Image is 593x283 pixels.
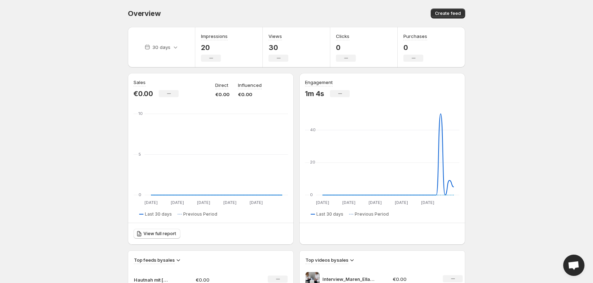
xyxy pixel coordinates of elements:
[201,33,228,40] h3: Impressions
[138,111,143,116] text: 10
[435,11,461,16] span: Create feed
[336,43,356,52] p: 0
[143,231,176,237] span: View full report
[152,44,170,51] p: 30 days
[310,127,316,132] text: 40
[145,200,158,205] text: [DATE]
[238,82,262,89] p: Influenced
[305,79,333,86] h3: Engagement
[305,89,324,98] p: 1m 4s
[316,211,343,217] span: Last 30 days
[431,9,465,18] button: Create feed
[310,160,315,165] text: 20
[134,89,153,98] p: €0.00
[128,9,161,18] span: Overview
[215,82,228,89] p: Direct
[336,33,349,40] h3: Clicks
[134,79,146,86] h3: Sales
[305,256,348,263] h3: Top videos by sales
[421,200,434,205] text: [DATE]
[355,211,389,217] span: Previous Period
[310,192,313,197] text: 0
[395,200,408,205] text: [DATE]
[201,43,228,52] p: 20
[268,43,288,52] p: 30
[238,91,262,98] p: €0.00
[138,152,141,157] text: 5
[215,91,229,98] p: €0.00
[138,192,141,197] text: 0
[183,211,217,217] span: Previous Period
[250,200,263,205] text: [DATE]
[223,200,236,205] text: [DATE]
[342,200,355,205] text: [DATE]
[369,200,382,205] text: [DATE]
[145,211,172,217] span: Last 30 days
[134,229,180,239] a: View full report
[403,33,427,40] h3: Purchases
[134,256,175,263] h3: Top feeds by sales
[316,200,329,205] text: [DATE]
[268,33,282,40] h3: Views
[393,276,435,283] p: €0.00
[197,200,210,205] text: [DATE]
[563,255,584,276] a: Open chat
[403,43,427,52] p: 0
[322,276,376,283] p: Interview_Maren_Ella_Insta_komplett
[171,200,184,205] text: [DATE]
